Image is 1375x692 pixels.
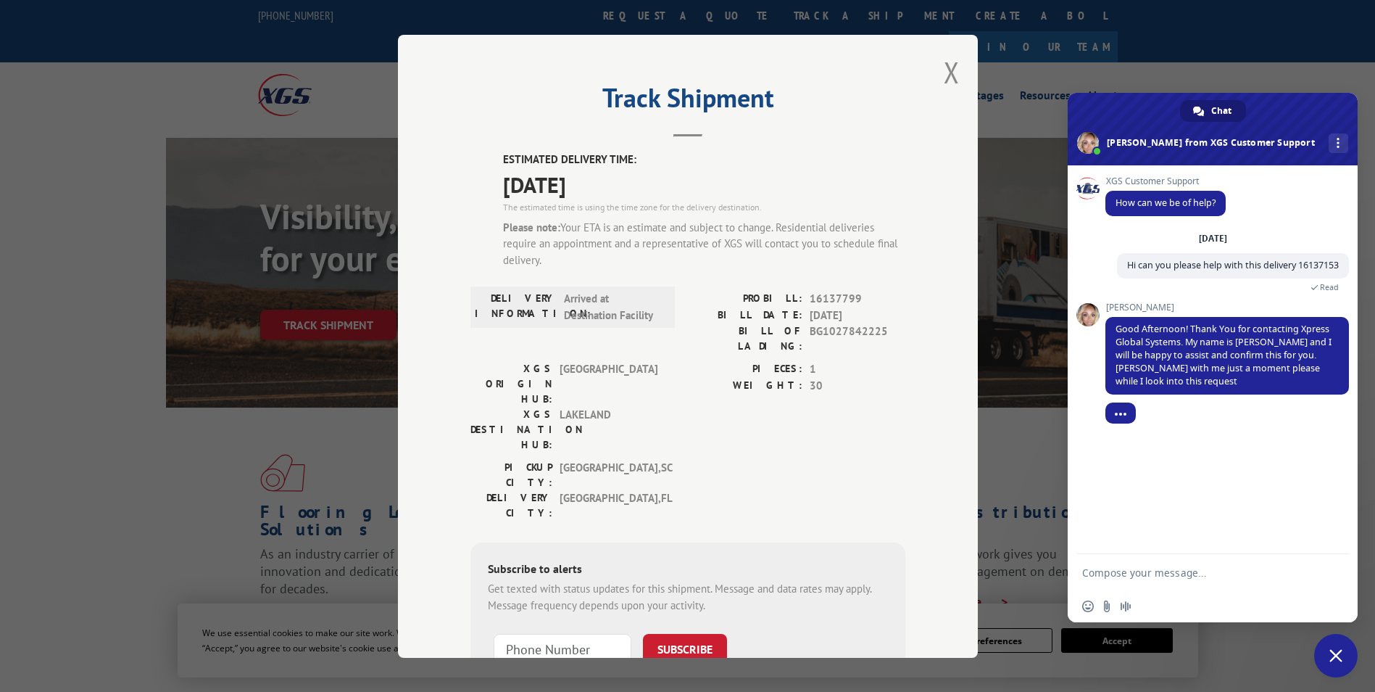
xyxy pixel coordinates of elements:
span: Read [1320,282,1339,292]
strong: Please note: [503,220,560,234]
div: Subscribe to alerts [488,560,888,581]
span: [GEOGRAPHIC_DATA] [560,361,657,407]
textarea: Compose your message... [1082,567,1311,580]
span: 16137799 [810,291,905,308]
span: [DATE] [810,307,905,324]
button: Close modal [944,53,960,91]
label: XGS DESTINATION HUB: [470,407,552,453]
span: 30 [810,377,905,394]
span: How can we be of help? [1116,197,1216,209]
div: Close chat [1314,634,1358,677]
div: Get texted with status updates for this shipment. Message and data rates may apply. Message frequ... [488,581,888,614]
span: Hi can you please help with this delivery 16137153 [1127,259,1339,271]
button: SUBSCRIBE [643,634,727,664]
span: Send a file [1101,601,1113,612]
label: WEIGHT: [688,377,802,394]
label: XGS ORIGIN HUB: [470,361,552,407]
span: Audio message [1120,601,1131,612]
div: Chat [1180,100,1246,122]
span: [GEOGRAPHIC_DATA] , FL [560,490,657,521]
label: DELIVERY INFORMATION: [475,291,557,324]
span: Good Afternoon! Thank You for contacting Xpress Global Systems. My name is [PERSON_NAME] and I wi... [1116,323,1332,387]
label: DELIVERY CITY: [470,490,552,521]
span: [GEOGRAPHIC_DATA] , SC [560,460,657,490]
h2: Track Shipment [470,88,905,115]
span: [PERSON_NAME] [1105,302,1349,313]
span: BG1027842225 [810,324,905,354]
span: LAKELAND [560,407,657,453]
label: BILL DATE: [688,307,802,324]
span: Chat [1211,100,1231,122]
span: 1 [810,361,905,378]
label: PIECES: [688,361,802,378]
label: ESTIMATED DELIVERY TIME: [503,152,905,168]
span: [DATE] [503,168,905,200]
input: Phone Number [494,634,631,664]
div: The estimated time is using the time zone for the delivery destination. [503,200,905,213]
span: XGS Customer Support [1105,176,1226,186]
div: Your ETA is an estimate and subject to change. Residential deliveries require an appointment and ... [503,219,905,268]
span: Arrived at Destination Facility [564,291,662,324]
div: More channels [1329,133,1348,153]
label: PICKUP CITY: [470,460,552,490]
span: Insert an emoji [1082,601,1094,612]
label: PROBILL: [688,291,802,308]
div: [DATE] [1199,234,1227,243]
label: BILL OF LADING: [688,324,802,354]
